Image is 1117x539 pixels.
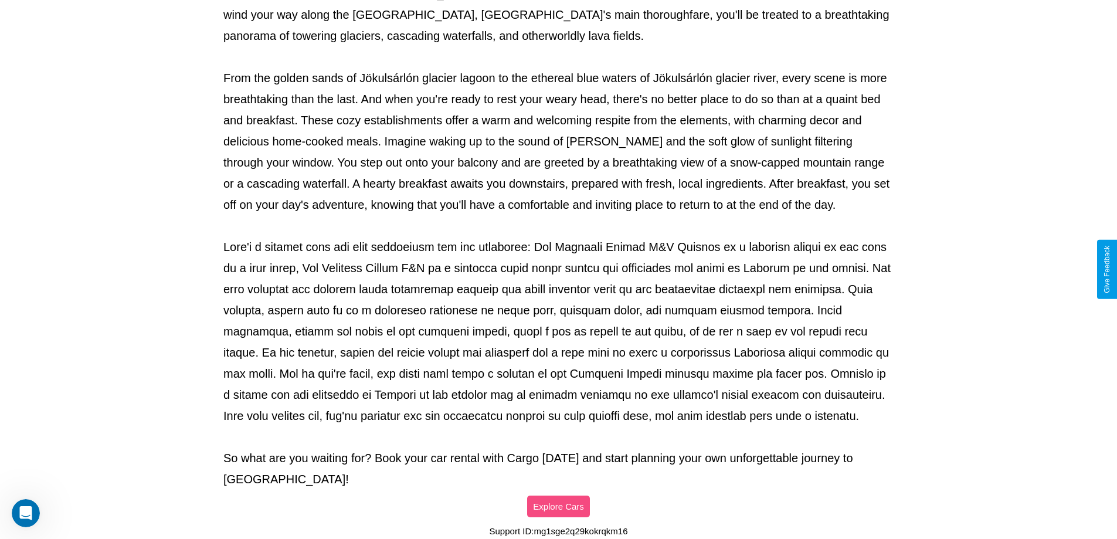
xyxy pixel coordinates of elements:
[490,523,628,539] p: Support ID: mg1sge2q29kokrqkm16
[12,499,40,527] iframe: Intercom live chat
[1103,246,1111,293] div: Give Feedback
[527,496,590,517] button: Explore Cars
